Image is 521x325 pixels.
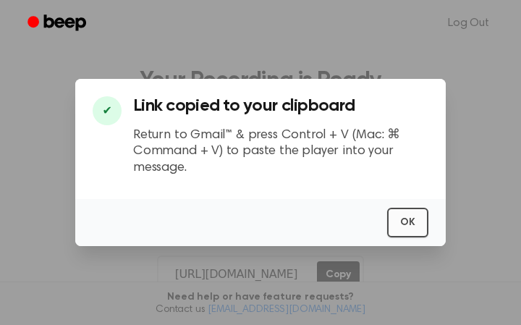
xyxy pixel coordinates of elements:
[387,208,428,237] button: OK
[133,96,428,116] h3: Link copied to your clipboard
[93,96,122,125] div: ✔
[17,9,99,38] a: Beep
[133,127,428,177] p: Return to Gmail™ & press Control + V (Mac: ⌘ Command + V) to paste the player into your message.
[433,6,504,41] a: Log Out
